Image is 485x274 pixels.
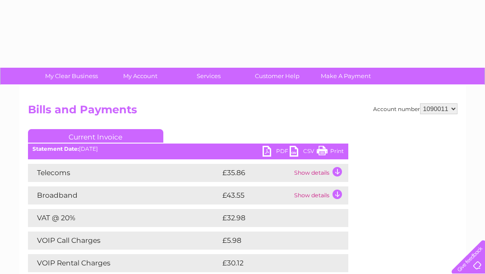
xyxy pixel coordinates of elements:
a: Current Invoice [28,129,163,143]
td: VOIP Rental Charges [28,254,220,272]
td: VAT @ 20% [28,209,220,227]
td: VOIP Call Charges [28,232,220,250]
a: My Account [103,68,177,84]
td: Show details [292,164,348,182]
td: Broadband [28,186,220,204]
div: Account number [373,103,457,114]
b: Statement Date: [32,145,79,152]
td: £32.98 [220,209,330,227]
a: CSV [290,146,317,159]
h2: Bills and Payments [28,103,457,121]
td: £5.98 [220,232,328,250]
td: £35.86 [220,164,292,182]
a: My Clear Business [34,68,109,84]
a: Customer Help [240,68,314,84]
td: Show details [292,186,348,204]
td: £43.55 [220,186,292,204]
td: Telecoms [28,164,220,182]
a: Make A Payment [309,68,383,84]
a: PDF [263,146,290,159]
div: [DATE] [28,146,348,152]
td: £30.12 [220,254,329,272]
a: Services [171,68,246,84]
a: Print [317,146,344,159]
